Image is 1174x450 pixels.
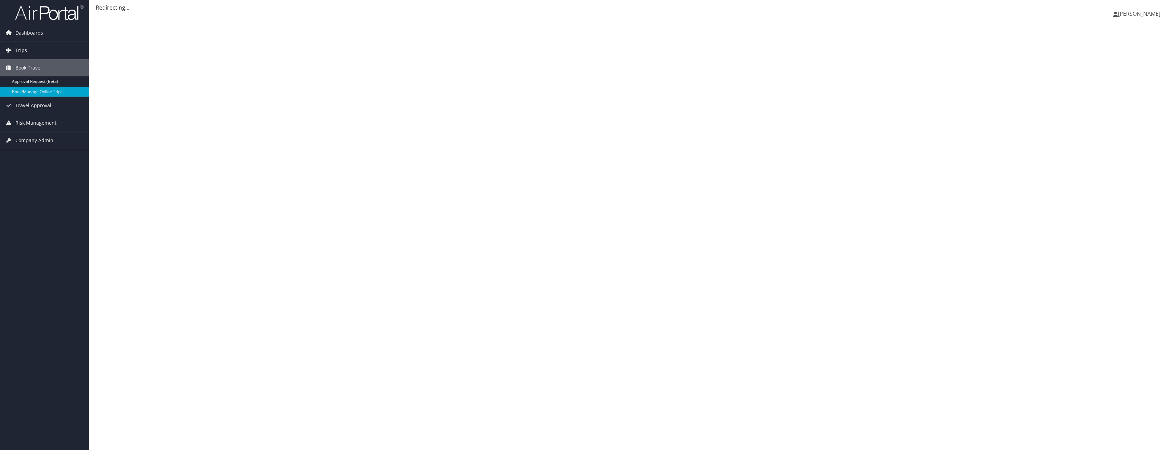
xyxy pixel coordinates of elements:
span: Trips [15,42,27,59]
span: Risk Management [15,114,56,132]
a: [PERSON_NAME] [1113,3,1167,24]
div: Redirecting... [96,3,1167,12]
img: airportal-logo.png [15,4,83,21]
span: Travel Approval [15,97,51,114]
span: Company Admin [15,132,53,149]
span: Book Travel [15,59,42,76]
span: [PERSON_NAME] [1118,10,1160,17]
span: Dashboards [15,24,43,41]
